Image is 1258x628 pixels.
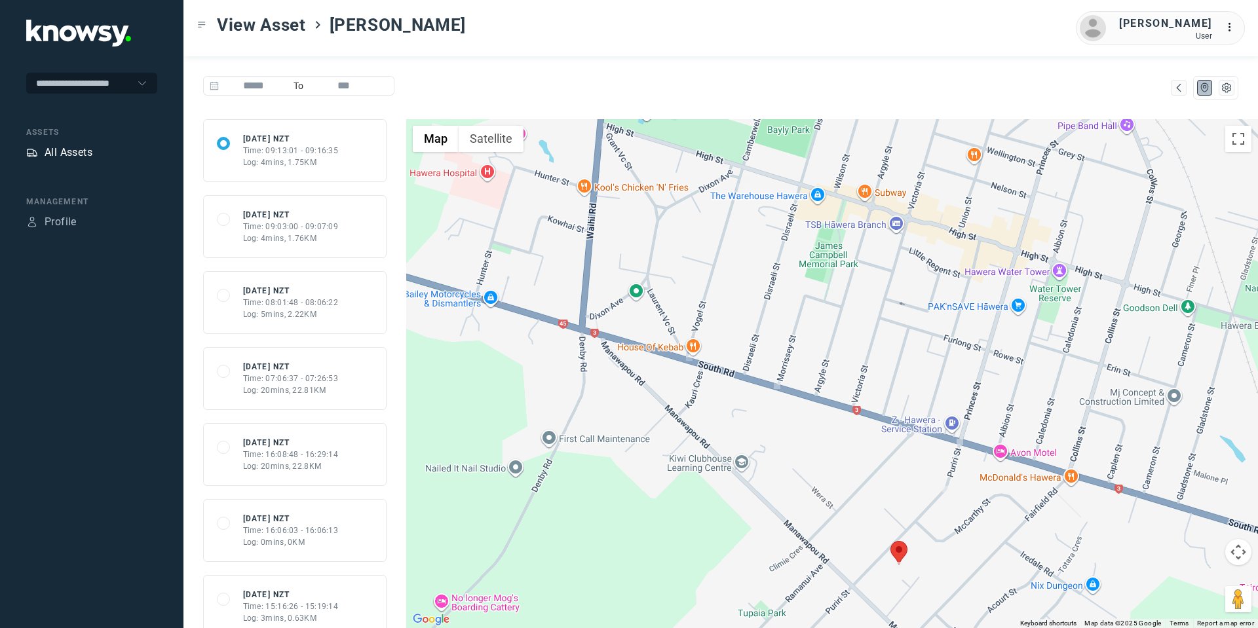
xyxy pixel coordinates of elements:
[243,384,339,396] div: Log: 20mins, 22.81KM
[330,13,466,37] span: [PERSON_NAME]
[26,145,92,160] a: AssetsAll Assets
[243,285,339,297] div: [DATE] NZT
[26,20,131,46] img: Application Logo
[313,20,323,30] div: >
[197,20,206,29] div: Toggle Menu
[243,437,339,449] div: [DATE] NZT
[26,126,157,138] div: Assets
[243,513,339,525] div: [DATE] NZT
[243,525,339,536] div: Time: 16:06:03 - 16:06:13
[288,76,309,96] span: To
[1226,22,1239,32] tspan: ...
[243,612,339,624] div: Log: 3mins, 0.63KM
[243,221,339,232] div: Time: 09:03:00 - 09:07:09
[45,145,92,160] div: All Assets
[243,460,339,472] div: Log: 20mins, 22.8KM
[243,297,339,308] div: Time: 08:01:48 - 08:06:22
[243,145,339,157] div: Time: 09:13:01 - 09:16:35
[1221,82,1232,94] div: List
[1199,82,1211,94] div: Map
[243,589,339,600] div: [DATE] NZT
[1225,20,1241,35] div: :
[243,308,339,320] div: Log: 5mins, 2.22KM
[243,157,339,168] div: Log: 4mins, 1.75KM
[1119,31,1212,41] div: User
[243,361,339,373] div: [DATE] NZT
[26,214,77,230] a: ProfileProfile
[26,216,38,228] div: Profile
[26,196,157,208] div: Management
[243,232,339,244] div: Log: 4mins, 1.76KM
[243,600,339,612] div: Time: 15:16:26 - 15:19:14
[243,133,339,145] div: [DATE] NZT
[1080,15,1106,41] img: avatar.png
[1173,82,1185,94] div: Map
[243,536,339,548] div: Log: 0mins, 0KM
[243,373,339,384] div: Time: 07:06:37 - 07:26:53
[243,209,339,221] div: [DATE] NZT
[1225,20,1241,37] div: :
[45,214,77,230] div: Profile
[1119,16,1212,31] div: [PERSON_NAME]
[26,147,38,158] div: Assets
[217,13,306,37] span: View Asset
[243,449,339,460] div: Time: 16:08:48 - 16:29:14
